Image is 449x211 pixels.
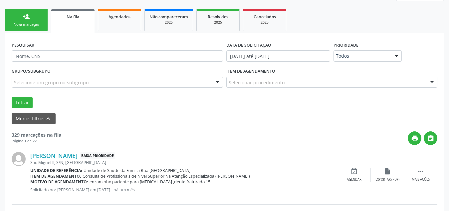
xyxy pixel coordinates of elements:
span: Selecionar procedimento [229,79,285,86]
b: Motivo de agendamento: [30,179,88,185]
span: Baixa Prioridade [80,152,115,159]
span: Selecione um grupo ou subgrupo [14,79,89,86]
i:  [417,168,424,175]
div: Agendar [347,177,361,182]
button: Menos filtroskeyboard_arrow_up [12,113,56,125]
i:  [427,135,434,142]
label: Grupo/Subgrupo [12,66,51,77]
span: Não compareceram [149,14,188,20]
p: Solicitado por [PERSON_NAME] em [DATE] - há um mês [30,187,337,193]
span: Consulta de Profissionais de Nivel Superior Na Atenção Especializada ([PERSON_NAME]) [83,173,250,179]
div: Página 1 de 22 [12,138,61,144]
span: Agendados [109,14,130,20]
div: São Miguel II, S/N, [GEOGRAPHIC_DATA] [30,160,337,165]
i: keyboard_arrow_up [45,115,52,122]
img: img [12,152,26,166]
input: Nome, CNS [12,50,223,62]
div: Exportar (PDF) [375,177,399,182]
div: person_add [23,13,30,20]
div: Mais ações [412,177,430,182]
label: Prioridade [334,40,358,50]
label: DATA DE SOLICITAÇÃO [226,40,271,50]
i: insert_drive_file [384,168,391,175]
label: Item de agendamento [226,66,275,77]
input: Selecione um intervalo [226,50,330,62]
button:  [424,131,437,145]
span: Cancelados [254,14,276,20]
b: Unidade de referência: [30,168,82,173]
label: PESQUISAR [12,40,34,50]
button: print [408,131,421,145]
span: Unidade de Saude da Familia Rua [GEOGRAPHIC_DATA] [84,168,190,173]
i: print [411,135,418,142]
div: 2025 [248,20,281,25]
div: 2025 [149,20,188,25]
b: Item de agendamento: [30,173,81,179]
span: encaminho paciente para [MEDICAL_DATA] ,dente fraturado 15 [90,179,210,185]
a: [PERSON_NAME] [30,152,78,159]
div: 2025 [201,20,235,25]
span: Todos [336,53,388,59]
i: event_available [350,168,358,175]
div: Nova marcação [10,22,43,27]
span: Resolvidos [208,14,228,20]
strong: 329 marcações na fila [12,132,61,138]
button: Filtrar [12,97,33,108]
span: Na fila [67,14,79,20]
